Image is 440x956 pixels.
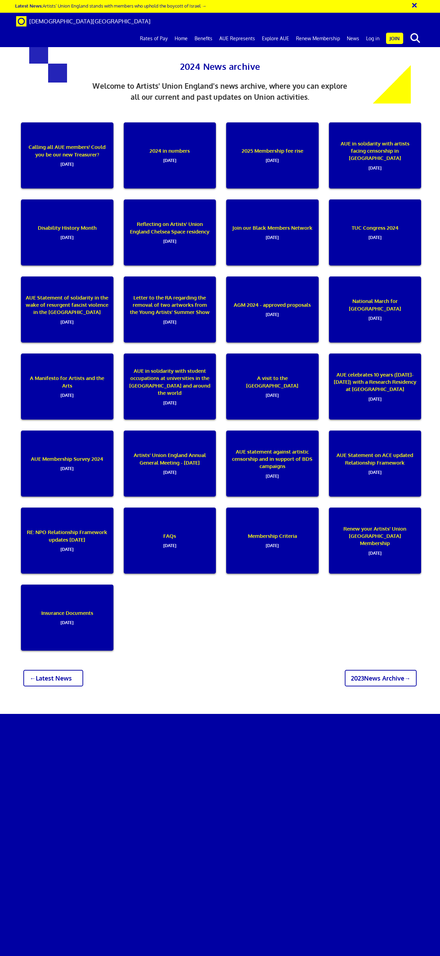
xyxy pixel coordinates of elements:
span: [DATE] [128,540,211,548]
a: Join [386,33,403,44]
a: AUE in solidarity with artists facing censorship in [GEOGRAPHIC_DATA][DATE] [324,122,427,199]
p: AUE Statement of solidarity in the wake of resurgent fascist violence in the [GEOGRAPHIC_DATA] [25,276,109,343]
p: AUE statement against artistic censorship and in support of BDS campaigns [231,431,314,497]
p: TUC Congress 2024 [333,199,417,265]
p: Reflecting on Artists’ Union England Chelsea Space residency [128,199,211,265]
span: [DEMOGRAPHIC_DATA][GEOGRAPHIC_DATA] [29,18,151,25]
p: 2025 Membership fee rise [231,122,314,188]
span: Welcome to Artists' Union England's news archive, where you can explore all our current and past ... [92,82,347,101]
a: RE: NPO Relationship Framework updates [DATE][DATE] [16,508,119,585]
h1: 2024 News archive [137,45,302,74]
span: [DATE] [25,543,109,552]
a: Log in [363,30,383,47]
p: AGM 2024 - approved proposals [231,276,314,343]
span: [DATE] [25,231,109,240]
span: [DATE] [25,463,109,471]
p: Membership Criteria [231,508,314,574]
span: [DATE] [128,466,211,475]
span: [DATE] [333,466,417,475]
a: AUE Statement of solidarity in the wake of resurgent fascist violence in the [GEOGRAPHIC_DATA][DATE] [16,276,119,354]
span: [DATE] [231,154,314,163]
a: Explore AUE [258,30,293,47]
span: [DATE] [128,397,211,406]
a: AUE statement against artistic censorship and in support of BDS campaigns[DATE] [221,431,324,508]
p: National March for [GEOGRAPHIC_DATA] [333,276,417,343]
span: [DATE] [333,547,417,556]
a: 2023News Archive→ [345,670,417,686]
p: A visit to the [GEOGRAPHIC_DATA] [231,354,314,420]
a: Disability History Month[DATE] [16,199,119,276]
a: Brand [DEMOGRAPHIC_DATA][GEOGRAPHIC_DATA] [11,13,156,30]
a: Membership Criteria[DATE] [221,508,324,585]
a: Home [171,30,191,47]
a: 2025 Membership fee rise[DATE] [221,122,324,199]
a: Rates of Pay [136,30,171,47]
p: AUE celebrates 10 years ([DATE]-[DATE]) with a Research Residency at [GEOGRAPHIC_DATA] [333,354,417,420]
a: AGM 2024 - approved proposals[DATE] [221,276,324,354]
a: Renew your Artists’ Union [GEOGRAPHIC_DATA] Membership[DATE] [324,508,427,585]
button: search [405,31,426,45]
a: National March for [GEOGRAPHIC_DATA][DATE] [324,276,427,354]
span: Latest News [36,674,72,682]
a: Letter to the RA regarding the removal of two artworks from the Young Artists’ Summer Show[DATE] [119,276,221,354]
a: AUE celebrates 10 years ([DATE]-[DATE]) with a Research Residency at [GEOGRAPHIC_DATA][DATE] [324,354,427,431]
span: News Archive [364,674,404,682]
span: [DATE] [231,231,314,240]
a: A Manifesto for Artists and the Arts[DATE] [16,354,119,431]
p: AUE Statement on ACE updated Relationship Framework [333,431,417,497]
a: AUE in solidarity with student occupations at universities in the [GEOGRAPHIC_DATA] and around th... [119,354,221,431]
p: 2024 in numbers [128,122,211,188]
a: Latest News:Artists’ Union England stands with members who uphold the boycott of Israel → [15,3,206,9]
span: [DATE] [231,540,314,548]
span: [DATE] [231,308,314,317]
p: A Manifesto for Artists and the Arts [25,354,109,420]
span: [DATE] [333,162,417,171]
span: [DATE] [25,316,109,325]
a: AUE Represents [216,30,258,47]
p: Insurance Documents [25,585,109,651]
p: Disability History Month [25,199,109,265]
a: Benefits [191,30,216,47]
span: [DATE] [25,617,109,626]
span: [DATE] [128,235,211,244]
p: RE: NPO Relationship Framework updates [DATE] [25,508,109,574]
a: Reflecting on Artists’ Union England Chelsea Space residency[DATE] [119,199,221,276]
a: Insurance Documents[DATE] [16,585,119,662]
a: Calling all AUE members! Could you be our new Treasurer?[DATE] [16,122,119,199]
p: Join our Black Members Network [231,199,314,265]
a: Artists’ Union England Annual General Meeting - [DATE][DATE] [119,431,221,508]
a: A visit to the [GEOGRAPHIC_DATA][DATE] [221,354,324,431]
strong: Latest News: [15,3,43,9]
span: [DATE] [231,470,314,479]
p: AUE Membership Survey 2024 [25,431,109,497]
span: [DATE] [333,312,417,321]
a: News [343,30,363,47]
p: FAQs [128,508,211,574]
a: AUE Statement on ACE updated Relationship Framework[DATE] [324,431,427,508]
a: TUC Congress 2024[DATE] [324,199,427,276]
a: AUE Membership Survey 2024[DATE] [16,431,119,508]
a: 2024 in numbers[DATE] [119,122,221,199]
span: [DATE] [25,389,109,398]
a: Renew Membership [293,30,343,47]
span: [DATE] [128,154,211,163]
a: FAQs[DATE] [119,508,221,585]
span: [DATE] [128,316,211,325]
a: Join our Black Members Network[DATE] [221,199,324,276]
span: [DATE] [231,389,314,398]
span: [DATE] [333,231,417,240]
p: AUE in solidarity with artists facing censorship in [GEOGRAPHIC_DATA] [333,122,417,188]
span: [DATE] [25,158,109,167]
a: ←Latest News [23,670,83,686]
p: AUE in solidarity with student occupations at universities in the [GEOGRAPHIC_DATA] and around th... [128,354,211,420]
p: Renew your Artists’ Union [GEOGRAPHIC_DATA] Membership [333,508,417,574]
p: Artists’ Union England Annual General Meeting - [DATE] [128,431,211,497]
p: Calling all AUE members! Could you be our new Treasurer? [25,122,109,188]
p: Letter to the RA regarding the removal of two artworks from the Young Artists’ Summer Show [128,276,211,343]
span: [DATE] [333,393,417,402]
